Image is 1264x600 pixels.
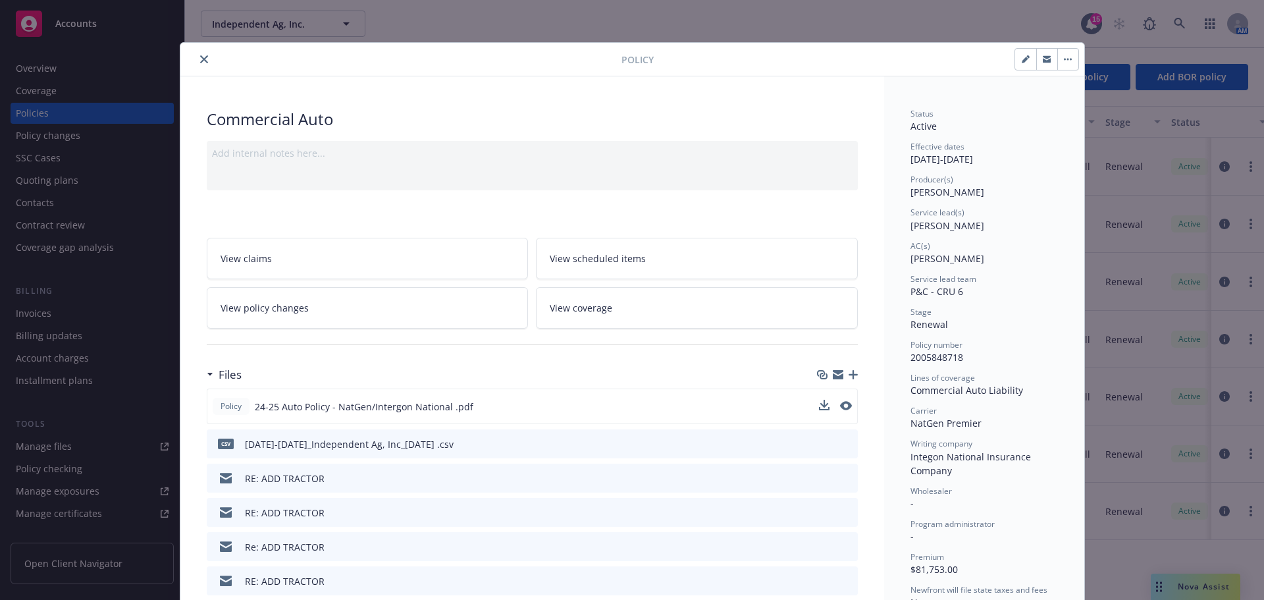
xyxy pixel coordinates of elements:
span: Policy [621,53,654,67]
a: View scheduled items [536,238,858,279]
button: preview file [840,401,852,410]
div: RE: ADD TRACTOR [245,472,325,485]
span: Stage [910,306,932,317]
span: Policy [218,400,244,412]
div: Add internal notes here... [212,146,853,160]
a: View claims [207,238,529,279]
span: Renewal [910,318,948,331]
div: [DATE]-[DATE]_Independent Ag, Inc_[DATE] .csv [245,437,454,451]
button: download file [820,540,830,554]
span: Service lead(s) [910,207,964,218]
a: View policy changes [207,287,529,329]
span: [PERSON_NAME] [910,219,984,232]
a: View coverage [536,287,858,329]
div: Commercial Auto [207,108,858,130]
span: - [910,497,914,510]
span: NatGen Premier [910,417,982,429]
span: Policy number [910,339,962,350]
button: download file [819,400,829,414]
span: [PERSON_NAME] [910,252,984,265]
h3: Files [219,366,242,383]
button: download file [820,574,830,588]
span: View claims [221,252,272,265]
div: RE: ADD TRACTOR [245,506,325,520]
span: $81,753.00 [910,563,958,576]
span: Producer(s) [910,174,953,185]
button: preview file [841,437,853,451]
button: close [196,51,212,67]
span: View coverage [550,301,612,315]
span: Active [910,120,937,132]
span: Writing company [910,438,972,449]
span: Status [910,108,934,119]
span: csv [218,439,234,449]
button: download file [820,506,830,520]
span: [PERSON_NAME] [910,186,984,198]
span: Premium [910,551,944,562]
div: Re: ADD TRACTOR [245,540,325,554]
button: preview file [841,472,853,485]
button: preview file [841,574,853,588]
span: Lines of coverage [910,372,975,383]
span: AC(s) [910,240,930,252]
button: preview file [840,400,852,414]
button: download file [819,400,829,410]
button: preview file [841,506,853,520]
span: Service lead team [910,273,976,285]
span: Newfront will file state taxes and fees [910,584,1047,595]
span: - [910,530,914,543]
button: download file [820,472,830,485]
span: Program administrator [910,518,995,530]
span: 2005848718 [910,351,963,364]
span: P&C - CRU 6 [910,285,963,298]
span: View scheduled items [550,252,646,265]
div: [DATE] - [DATE] [910,141,1058,166]
span: Wholesaler [910,485,952,497]
div: Commercial Auto Liability [910,383,1058,397]
span: Carrier [910,405,937,416]
span: 24-25 Auto Policy - NatGen/Intergon National .pdf [255,400,473,414]
button: download file [820,437,830,451]
div: Files [207,366,242,383]
div: RE: ADD TRACTOR [245,574,325,588]
button: preview file [841,540,853,554]
span: View policy changes [221,301,309,315]
span: Integon National Insurance Company [910,450,1034,477]
span: Effective dates [910,141,964,152]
